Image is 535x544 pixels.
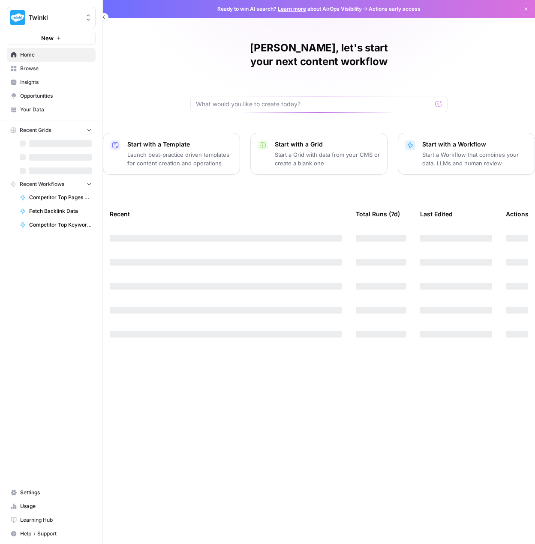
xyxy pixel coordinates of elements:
a: Settings [7,486,96,499]
p: Start with a Template [127,140,233,149]
a: Your Data [7,103,96,117]
button: Start with a GridStart a Grid with data from your CMS or create a blank one [250,133,388,175]
input: What would you like to create today? [196,100,432,108]
p: Start a Grid with data from your CMS or create a blank one [275,150,380,167]
span: Help + Support [20,530,92,538]
span: Opportunities [20,92,92,100]
a: Learn more [278,6,306,12]
span: Home [20,51,92,59]
div: Last Edited [420,202,453,226]
span: Insights [20,78,92,86]
button: New [7,32,96,45]
span: Your Data [20,106,92,114]
p: Start with a Workflow [422,140,528,149]
a: Competitor Top Pages Step [16,191,96,204]
a: Opportunities [7,89,96,103]
span: Usage [20,502,92,510]
a: Competitor Top Keywords Step [16,218,96,232]
span: Learning Hub [20,516,92,524]
a: Fetch Backlink Data [16,204,96,218]
div: Recent [110,202,342,226]
a: Insights [7,75,96,89]
div: Actions [506,202,529,226]
h1: [PERSON_NAME], let's start your next content workflow [190,41,448,69]
button: Help + Support [7,527,96,541]
a: Browse [7,62,96,75]
button: Start with a TemplateLaunch best-practice driven templates for content creation and operations [103,133,240,175]
p: Start with a Grid [275,140,380,149]
button: Recent Workflows [7,178,96,191]
span: Ready to win AI search? about AirOps Visibility [217,5,362,13]
img: Twinkl Logo [10,10,25,25]
p: Start a Workflow that combines your data, LLMs and human review [422,150,528,167]
a: Learning Hub [7,513,96,527]
div: Total Runs (7d) [356,202,400,226]
span: Twinkl [29,13,81,22]
span: Recent Workflows [20,180,64,188]
button: Recent Grids [7,124,96,137]
span: Competitor Top Pages Step [29,194,92,201]
span: Actions early access [369,5,421,13]
p: Launch best-practice driven templates for content creation and operations [127,150,233,167]
span: Settings [20,489,92,496]
span: New [41,34,54,42]
span: Competitor Top Keywords Step [29,221,92,229]
span: Fetch Backlink Data [29,207,92,215]
a: Usage [7,499,96,513]
button: Start with a WorkflowStart a Workflow that combines your data, LLMs and human review [398,133,535,175]
a: Home [7,48,96,62]
button: Workspace: Twinkl [7,7,96,28]
span: Recent Grids [20,126,51,134]
span: Browse [20,65,92,72]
